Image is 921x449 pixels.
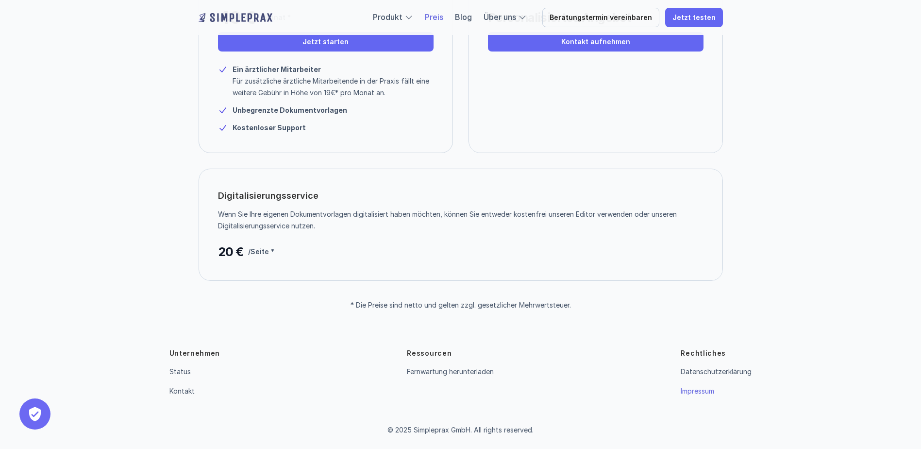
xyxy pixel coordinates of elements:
[387,426,534,434] p: © 2025 Simpleprax GmbH. All rights reserved.
[169,367,191,376] a: Status
[665,8,723,27] a: Jetzt testen
[373,12,402,22] a: Produkt
[681,367,752,376] a: Datenschutzerklärung
[248,246,274,258] p: /Seite *
[302,38,349,46] p: Jetzt starten
[233,106,347,114] strong: Unbegrenzte Dokumentvorlagen
[550,14,652,22] p: Beratungstermin vereinbaren
[425,12,443,22] a: Preis
[233,65,321,73] strong: Ein ärztlicher Mitarbeiter
[484,12,516,22] a: Über uns
[169,348,220,358] p: Unternehmen
[681,348,726,358] p: Rechtliches
[218,242,243,261] p: 20 €
[351,301,571,310] p: * Die Preise sind netto und gelten zzgl. gesetzlicher Mehrwertsteuer.
[561,38,630,46] p: Kontakt aufnehmen
[233,123,306,132] strong: Kostenloser Support
[233,75,434,99] p: Für zusätzliche ärztliche Mitarbeitende in der Praxis fällt eine weitere Gebühr in Höhe von 19€* ...
[407,348,452,358] p: Ressourcen
[169,387,195,395] a: Kontakt
[672,14,716,22] p: Jetzt testen
[218,32,434,52] a: Jetzt starten
[218,188,318,204] p: Digitalisierungsservice
[218,208,696,232] p: Wenn Sie Ihre eigenen Dokumentvorlagen digitalisiert haben möchten, können Sie entweder kostenfre...
[681,387,714,395] a: Impressum
[488,32,703,52] a: Kontakt aufnehmen
[407,367,494,376] a: Fernwartung herunterladen
[542,8,659,27] a: Beratungstermin vereinbaren
[455,12,472,22] a: Blog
